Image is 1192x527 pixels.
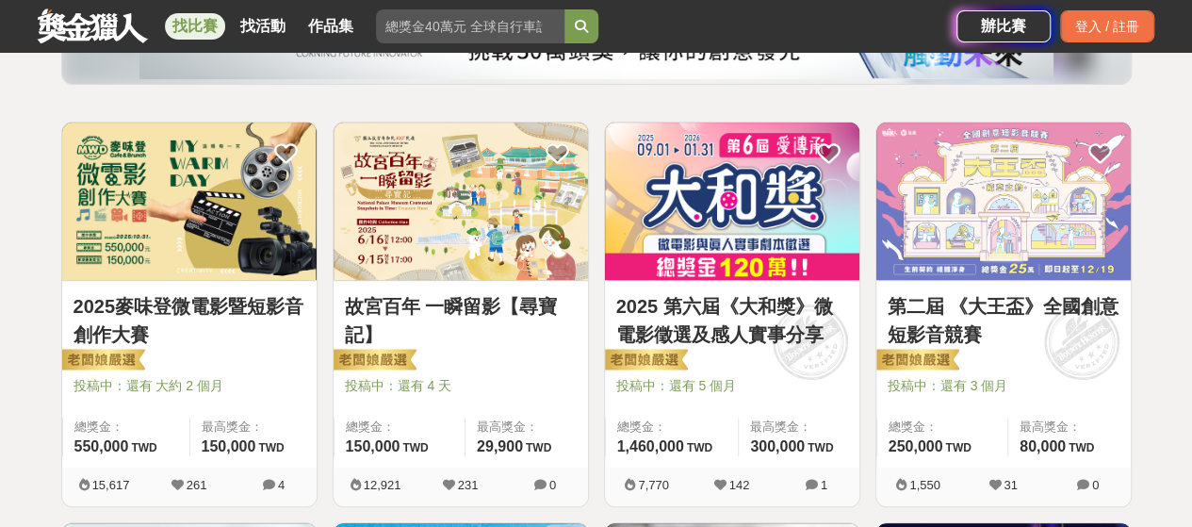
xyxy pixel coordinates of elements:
span: 最高獎金： [1020,418,1119,436]
span: 15,617 [92,478,130,492]
span: TWD [687,441,712,454]
img: Cover Image [605,123,859,280]
span: TWD [258,441,284,454]
input: 總獎金40萬元 全球自行車設計比賽 [376,9,564,43]
span: 261 [187,478,207,492]
span: 1 [821,478,827,492]
span: TWD [808,441,833,454]
img: Cover Image [876,123,1131,280]
a: Cover Image [62,123,317,281]
span: 總獎金： [889,418,996,436]
a: Cover Image [605,123,859,281]
span: 1,550 [909,478,940,492]
a: 2025麥味登微電影暨短影音創作大賽 [73,292,305,349]
a: 故宮百年 一瞬留影【尋寶記】 [345,292,577,349]
span: 0 [1092,478,1099,492]
span: 300,000 [750,438,805,454]
img: 老闆娘嚴選 [330,348,416,374]
a: 2025 第六屆《大和獎》微電影徵選及感人實事分享 [616,292,848,349]
span: 4 [278,478,285,492]
span: 31 [1004,478,1017,492]
span: TWD [526,441,551,454]
span: 142 [729,478,750,492]
span: 150,000 [346,438,400,454]
div: 登入 / 註冊 [1060,10,1154,42]
a: 作品集 [301,13,361,40]
span: 0 [549,478,556,492]
img: Cover Image [62,123,317,280]
a: 第二屆 《大王盃》全國創意短影音競賽 [888,292,1119,349]
span: 投稿中：還有 大約 2 個月 [73,376,305,396]
span: 29,900 [477,438,523,454]
span: 最高獎金： [750,418,847,436]
span: 最高獎金： [202,418,305,436]
span: 550,000 [74,438,129,454]
img: 老闆娘嚴選 [58,348,145,374]
span: 投稿中：還有 5 個月 [616,376,848,396]
img: Cover Image [334,123,588,280]
span: 231 [458,478,479,492]
span: 1,460,000 [617,438,684,454]
img: 老闆娘嚴選 [873,348,959,374]
span: 投稿中：還有 3 個月 [888,376,1119,396]
span: TWD [131,441,156,454]
span: 250,000 [889,438,943,454]
span: TWD [402,441,428,454]
span: TWD [945,441,971,454]
img: 老闆娘嚴選 [601,348,688,374]
span: 最高獎金： [477,418,577,436]
span: 150,000 [202,438,256,454]
span: TWD [1069,441,1094,454]
span: 總獎金： [617,418,727,436]
span: 12,921 [364,478,401,492]
span: 7,770 [638,478,669,492]
span: 投稿中：還有 4 天 [345,376,577,396]
span: 80,000 [1020,438,1066,454]
a: Cover Image [334,123,588,281]
a: Cover Image [876,123,1131,281]
span: 總獎金： [74,418,178,436]
a: 找比賽 [165,13,225,40]
a: 找活動 [233,13,293,40]
span: 總獎金： [346,418,453,436]
a: 辦比賽 [956,10,1051,42]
